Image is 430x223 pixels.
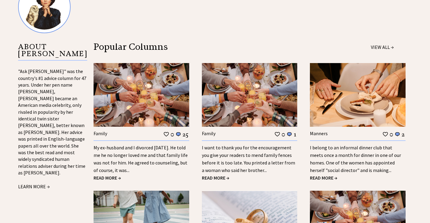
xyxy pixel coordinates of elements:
a: LEARN MORE → [18,183,50,190]
a: I belong to an informal dinner club that meets once a month for dinner in one of our homes. One o... [310,145,401,173]
img: message_round%201.png [175,132,181,137]
img: message_round%201.png [394,132,400,137]
p: ABOUT [PERSON_NAME] [18,43,87,61]
div: Popular Columns [94,43,285,50]
img: heart_outline%201.png [382,131,388,137]
img: heart_outline%201.png [163,131,169,137]
img: family.jpg [94,63,189,127]
a: READ MORE → [94,175,121,181]
td: 0 [389,130,393,138]
a: Family [202,130,215,136]
td: 1 [293,130,297,138]
td: 0 [281,130,285,138]
td: 2 [401,130,405,138]
td: 0 [170,130,174,138]
img: message_round%201.png [286,132,292,137]
a: Family [94,130,107,136]
a: My ex-husband and I divorced [DATE]. He told me he no longer loved me and that family life was no... [94,145,188,173]
a: Manners [310,130,328,136]
td: 25 [182,130,189,138]
div: "Ask [PERSON_NAME]" was the country's #1 advice column for 47 years. Under her pen name [PERSON_N... [18,68,87,190]
img: manners.jpg [310,63,406,127]
a: READ MORE → [202,175,229,181]
a: I want to thank you for the encouragement you give your readers to mend family fences before it i... [202,145,295,173]
img: heart_outline%201.png [274,131,280,137]
a: VIEW ALL → [371,44,394,50]
a: READ MORE → [310,175,337,181]
img: family.jpg [202,63,298,127]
